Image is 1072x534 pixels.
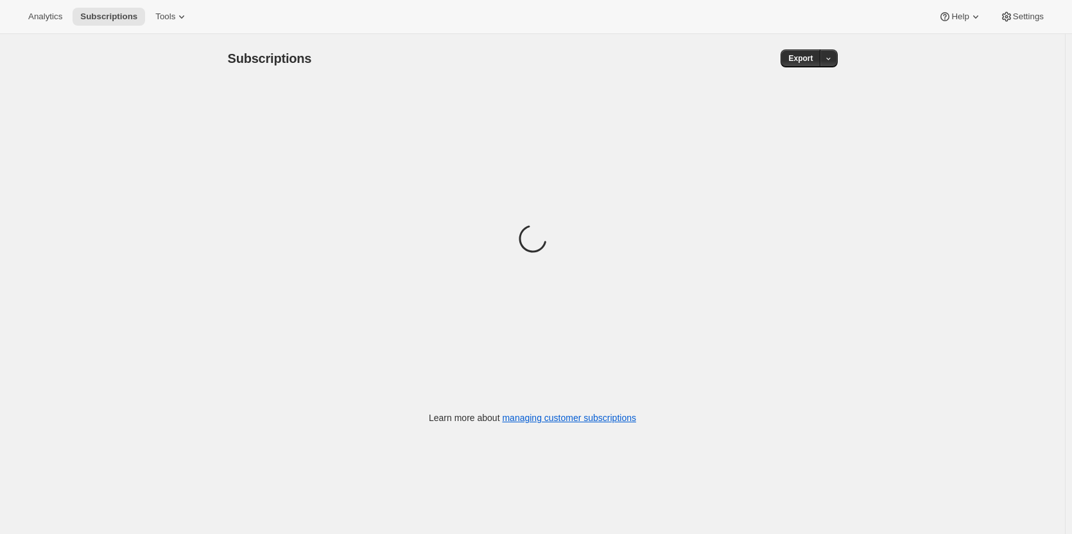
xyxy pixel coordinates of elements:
[951,12,969,22] span: Help
[502,413,636,423] a: managing customer subscriptions
[148,8,196,26] button: Tools
[28,12,62,22] span: Analytics
[992,8,1051,26] button: Settings
[1013,12,1044,22] span: Settings
[73,8,145,26] button: Subscriptions
[788,53,813,64] span: Export
[21,8,70,26] button: Analytics
[80,12,137,22] span: Subscriptions
[781,49,820,67] button: Export
[155,12,175,22] span: Tools
[228,51,312,65] span: Subscriptions
[429,411,636,424] p: Learn more about
[931,8,989,26] button: Help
